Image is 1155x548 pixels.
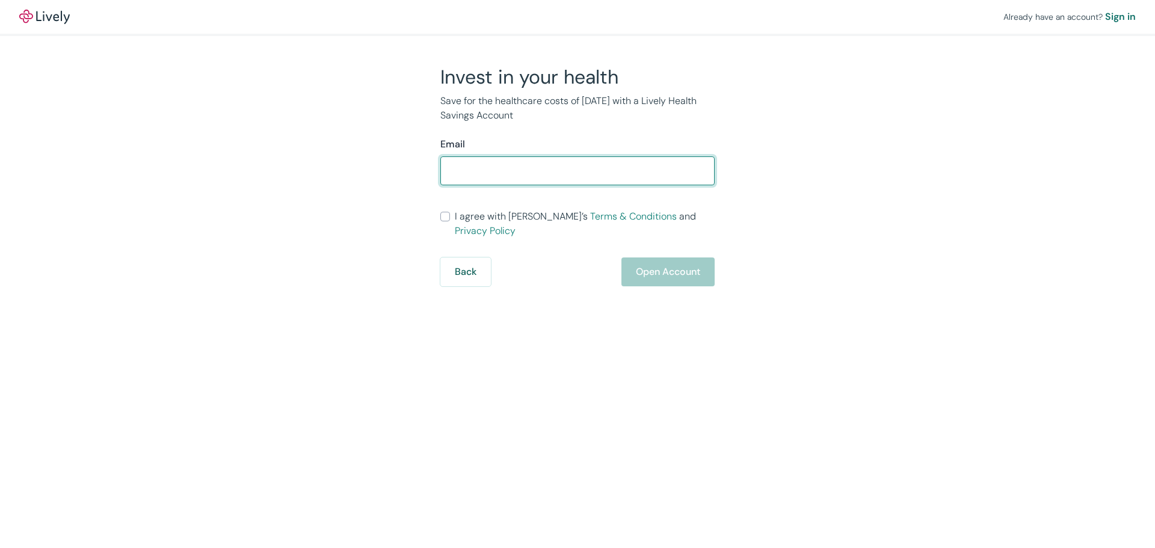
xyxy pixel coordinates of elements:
img: Lively [19,10,70,24]
a: Sign in [1105,10,1136,24]
label: Email [440,137,465,152]
a: LivelyLively [19,10,70,24]
div: Already have an account? [1003,10,1136,24]
span: I agree with [PERSON_NAME]’s and [455,209,715,238]
a: Privacy Policy [455,224,516,237]
p: Save for the healthcare costs of [DATE] with a Lively Health Savings Account [440,94,715,123]
button: Back [440,257,491,286]
a: Terms & Conditions [590,210,677,223]
h2: Invest in your health [440,65,715,89]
